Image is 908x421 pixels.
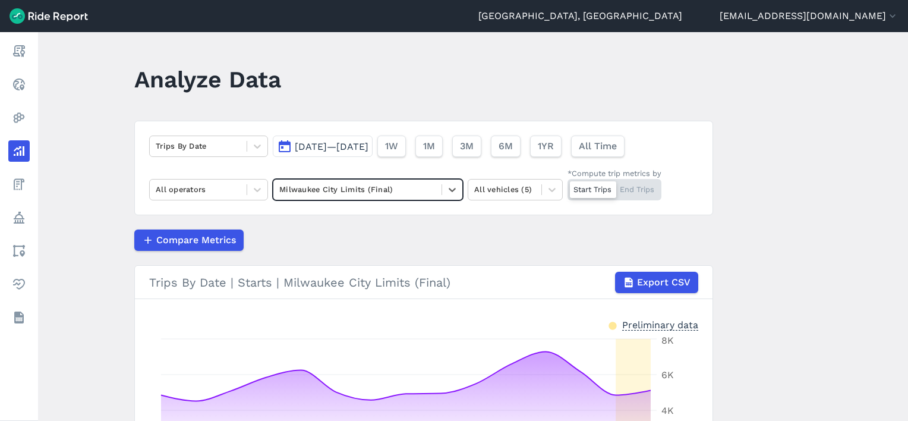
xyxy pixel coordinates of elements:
[156,233,236,247] span: Compare Metrics
[8,140,30,162] a: Analyze
[661,335,674,346] tspan: 8K
[295,141,368,152] span: [DATE]—[DATE]
[8,74,30,95] a: Realtime
[491,136,521,157] button: 6M
[10,8,88,24] img: Ride Report
[615,272,698,293] button: Export CSV
[8,240,30,262] a: Areas
[460,139,474,153] span: 3M
[377,136,406,157] button: 1W
[530,136,562,157] button: 1YR
[423,139,435,153] span: 1M
[8,40,30,62] a: Report
[478,9,682,23] a: [GEOGRAPHIC_DATA], [GEOGRAPHIC_DATA]
[8,307,30,328] a: Datasets
[567,168,661,179] div: *Compute trip metrics by
[415,136,443,157] button: 1M
[385,139,398,153] span: 1W
[149,272,698,293] div: Trips By Date | Starts | Milwaukee City Limits (Final)
[134,63,281,96] h1: Analyze Data
[579,139,617,153] span: All Time
[8,274,30,295] a: Health
[273,136,373,157] button: [DATE]—[DATE]
[452,136,481,157] button: 3M
[8,207,30,228] a: Policy
[8,107,30,128] a: Heatmaps
[661,369,674,381] tspan: 6K
[622,318,698,331] div: Preliminary data
[538,139,554,153] span: 1YR
[571,136,625,157] button: All Time
[134,230,244,251] button: Compare Metrics
[637,275,691,290] span: Export CSV
[499,139,513,153] span: 6M
[8,174,30,195] a: Fees
[720,9,898,23] button: [EMAIL_ADDRESS][DOMAIN_NAME]
[661,405,674,416] tspan: 4K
